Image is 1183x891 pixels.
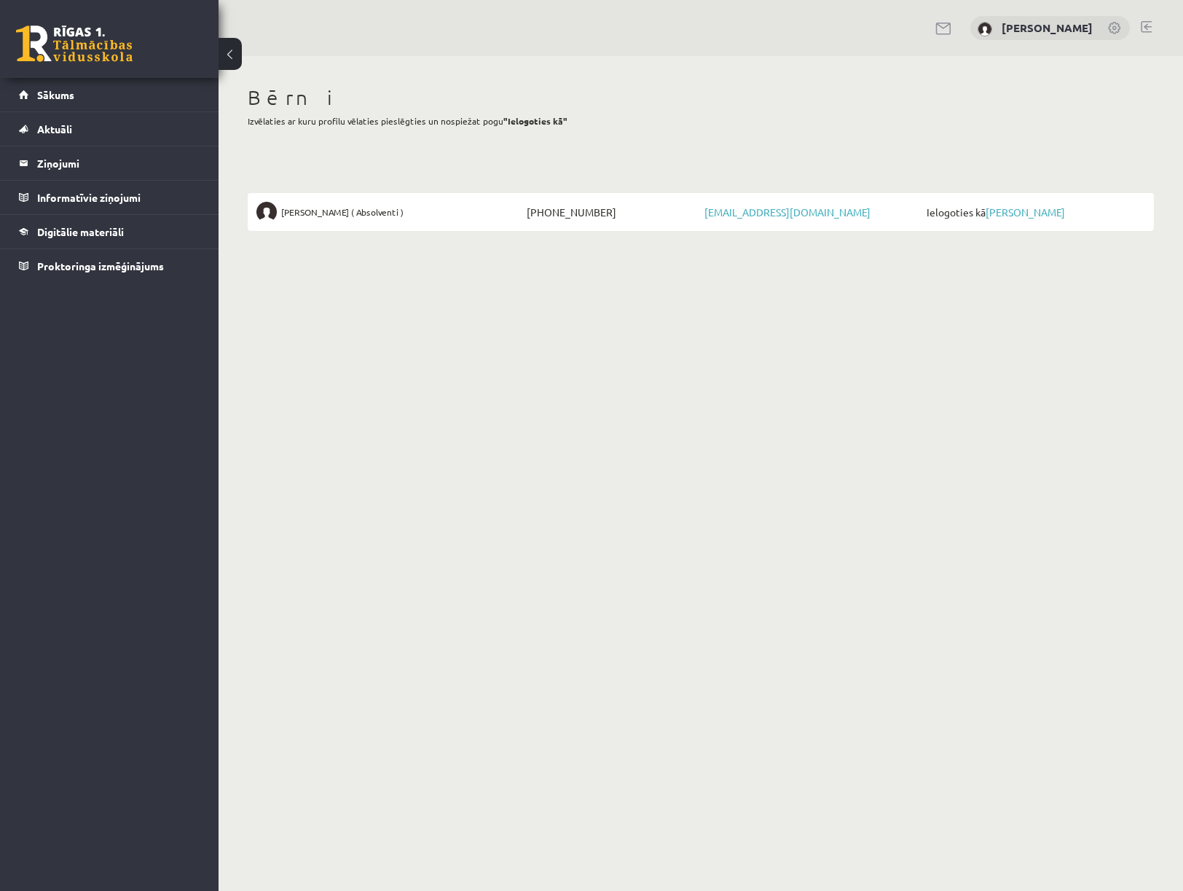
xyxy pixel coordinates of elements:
a: Digitālie materiāli [19,215,200,248]
img: Dmitrijs Kolmakovs [256,202,277,222]
a: Proktoringa izmēģinājums [19,249,200,283]
span: [PHONE_NUMBER] [523,202,701,222]
a: Rīgas 1. Tālmācības vidusskola [16,25,133,62]
legend: Informatīvie ziņojumi [37,181,200,214]
span: [PERSON_NAME] ( Absolventi ) [281,202,404,222]
h1: Bērni [248,85,1154,110]
span: Proktoringa izmēģinājums [37,259,164,272]
span: Ielogoties kā [923,202,1145,222]
a: [EMAIL_ADDRESS][DOMAIN_NAME] [704,205,870,219]
span: Aktuāli [37,122,72,136]
a: Sākums [19,78,200,111]
a: Ziņojumi [19,146,200,180]
a: Informatīvie ziņojumi [19,181,200,214]
img: Vadims Kolmakovs [978,22,992,36]
a: [PERSON_NAME] [986,205,1065,219]
legend: Ziņojumi [37,146,200,180]
a: [PERSON_NAME] [1002,20,1093,35]
p: Izvēlaties ar kuru profilu vēlaties pieslēgties un nospiežat pogu [248,114,1154,127]
span: Sākums [37,88,74,101]
b: "Ielogoties kā" [503,115,567,127]
span: Digitālie materiāli [37,225,124,238]
a: Aktuāli [19,112,200,146]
